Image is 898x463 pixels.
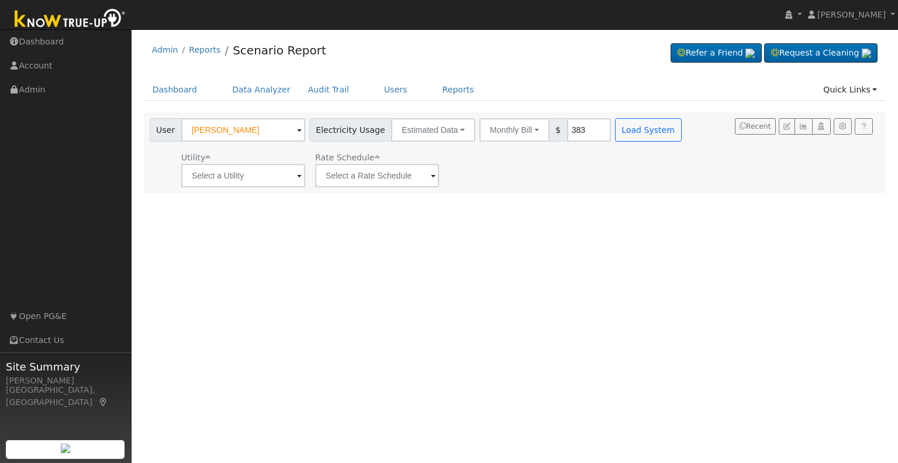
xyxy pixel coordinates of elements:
img: retrieve [745,49,755,58]
button: Multi-Series Graph [795,118,813,135]
input: Select a Rate Schedule [315,164,439,187]
a: Map [98,397,109,407]
div: [PERSON_NAME] [6,375,125,387]
span: User [150,118,182,142]
button: Recent [735,118,776,135]
a: Request a Cleaning [764,43,878,63]
button: Edit User [779,118,795,135]
span: Site Summary [6,359,125,375]
img: retrieve [61,444,70,453]
a: Dashboard [144,79,206,101]
a: Data Analyzer [223,79,299,101]
button: Load System [615,118,682,142]
img: retrieve [862,49,871,58]
input: Select a User [181,118,305,142]
span: Electricity Usage [309,118,392,142]
span: Alias: None [315,153,379,162]
a: Audit Trail [299,79,358,101]
div: Utility [181,152,305,164]
input: Select a Utility [181,164,305,187]
a: Quick Links [814,79,886,101]
button: Login As [812,118,830,135]
a: Admin [152,45,178,54]
img: Know True-Up [9,6,132,33]
button: Estimated Data [391,118,475,142]
button: Settings [834,118,852,135]
a: Users [375,79,416,101]
a: Scenario Report [233,43,326,57]
span: [PERSON_NAME] [817,10,886,19]
button: Monthly Bill [479,118,550,142]
a: Reports [434,79,483,101]
span: $ [549,118,568,142]
a: Refer a Friend [671,43,762,63]
div: [GEOGRAPHIC_DATA], [GEOGRAPHIC_DATA] [6,384,125,409]
a: Reports [189,45,220,54]
a: Help Link [855,118,873,135]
